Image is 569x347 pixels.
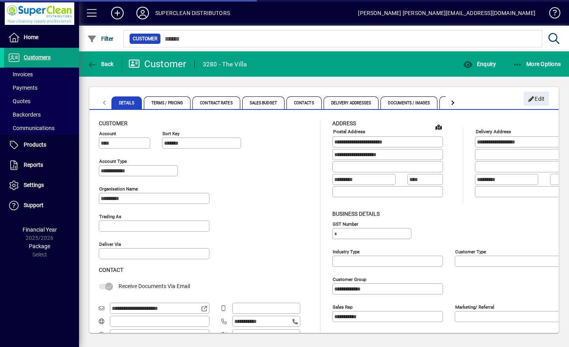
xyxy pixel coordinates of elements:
[543,2,559,27] a: Knowledge Base
[203,58,247,71] div: 3280 - The Villa
[99,267,123,273] span: Contact
[23,226,57,233] span: Financial Year
[99,186,138,192] mat-label: Organisation name
[119,283,190,289] span: Receive Documents Via Email
[524,92,549,106] button: Edit
[29,243,50,249] span: Package
[332,120,356,126] span: Address
[85,57,116,71] button: Back
[99,120,128,126] span: Customer
[4,81,79,94] a: Payments
[99,241,121,247] mat-label: Deliver via
[358,7,535,19] div: [PERSON_NAME] [PERSON_NAME][EMAIL_ADDRESS][DOMAIN_NAME]
[155,7,230,19] div: SUPERCLEAN DISTRIBUTORS
[128,58,187,70] div: Customer
[99,131,116,136] mat-label: Account
[4,121,79,135] a: Communications
[8,125,55,131] span: Communications
[4,108,79,121] a: Backorders
[286,96,322,109] span: Contacts
[99,158,127,164] mat-label: Account Type
[381,96,437,109] span: Documents / Images
[144,96,191,109] span: Terms / Pricing
[85,32,116,46] button: Filter
[4,28,79,47] a: Home
[24,141,46,148] span: Products
[528,92,545,106] span: Edit
[333,276,366,282] mat-label: Customer group
[513,61,561,67] span: More Options
[455,304,494,309] mat-label: Marketing/ Referral
[463,61,496,67] span: Enquiry
[332,211,380,217] span: Business details
[130,6,155,20] button: Profile
[8,98,30,104] span: Quotes
[324,96,379,109] span: Delivery Addresses
[333,249,360,254] mat-label: Industry type
[4,175,79,195] a: Settings
[24,54,51,60] span: Customers
[133,35,157,43] span: Customer
[99,214,121,219] mat-label: Trading as
[111,96,142,109] span: Details
[333,304,352,309] mat-label: Sales rep
[24,182,44,188] span: Settings
[8,71,33,77] span: Invoices
[4,94,79,108] a: Quotes
[333,332,350,337] mat-label: Manager
[511,57,563,71] button: More Options
[162,131,179,136] mat-label: Sort key
[24,34,38,40] span: Home
[79,57,122,71] app-page-header-button: Back
[8,85,38,91] span: Payments
[105,6,130,20] button: Add
[432,121,445,133] a: View on map
[192,96,240,109] span: Contract Rates
[455,249,486,254] mat-label: Customer type
[4,135,79,155] a: Products
[4,155,79,175] a: Reports
[242,96,284,109] span: Sales Budget
[461,57,498,71] button: Enquiry
[24,162,43,168] span: Reports
[455,332,469,337] mat-label: Region
[333,221,358,226] mat-label: GST Number
[87,61,114,67] span: Back
[4,68,79,81] a: Invoices
[24,202,43,208] span: Support
[87,36,114,42] span: Filter
[4,196,79,215] a: Support
[439,96,484,109] span: Custom Fields
[8,111,41,118] span: Backorders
